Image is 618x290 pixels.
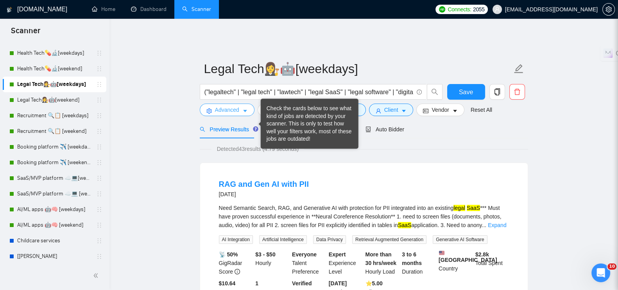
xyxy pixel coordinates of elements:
[96,206,102,213] span: holder
[427,88,442,95] span: search
[200,126,256,132] span: Preview Results
[182,6,211,13] a: searchScanner
[17,217,91,233] a: AI/ML apps 🤖🧠 [weekend]
[96,50,102,56] span: holder
[603,6,614,13] span: setting
[607,263,616,270] span: 10
[509,84,525,100] button: delete
[510,88,525,95] span: delete
[96,222,102,228] span: holder
[17,92,91,108] a: Legal Tech👩‍⚖️🤖[weekend]
[494,7,500,12] span: user
[17,124,91,139] a: Recruitment 🔍📋 [weekend]
[242,108,248,114] span: caret-down
[219,280,236,286] b: $10.64
[369,104,414,116] button: userClientcaret-down
[467,205,480,211] mark: SaaS
[488,222,506,228] a: Expand
[384,106,398,114] span: Client
[417,90,422,95] span: info-circle
[267,105,353,143] div: Check the cards below to see what kind of jobs are detected by your scanner. This is only to test...
[131,6,167,13] a: dashboardDashboard
[255,280,258,286] b: 1
[437,250,474,276] div: Country
[17,202,91,217] a: AI/ML apps 🤖🧠 [weekdays]
[96,175,102,181] span: holder
[416,104,464,116] button: idcardVendorcaret-down
[423,108,428,114] span: idcard
[471,106,492,114] a: Reset All
[365,127,371,132] span: robot
[17,249,91,264] a: [[PERSON_NAME]
[473,5,485,14] span: 2055
[17,233,91,249] a: Childcare services
[96,191,102,197] span: holder
[200,104,254,116] button: settingAdvancedcaret-down
[591,263,610,282] iframe: Intercom live chat
[474,250,511,276] div: Total Spent
[92,6,115,13] a: homeHome
[211,145,304,153] span: Detected 43 results (4.79 seconds)
[215,106,239,114] span: Advanced
[96,81,102,88] span: holder
[489,84,505,100] button: copy
[313,235,346,244] span: Data Privacy
[514,64,524,74] span: edit
[400,250,437,276] div: Duration
[448,5,471,14] span: Connects:
[292,280,312,286] b: Verified
[459,87,473,97] span: Save
[17,45,91,61] a: Health Tech💊🔬[weekdays]
[17,155,91,170] a: Booking platform ✈️ [weekend]
[365,280,383,286] b: ⭐️ 5.00
[17,77,91,92] a: Legal Tech👩‍⚖️🤖[weekdays]
[376,108,381,114] span: user
[5,25,47,41] span: Scanner
[432,106,449,114] span: Vendor
[219,190,309,199] div: [DATE]
[252,125,259,132] div: Tooltip anchor
[204,87,413,97] input: Search Freelance Jobs...
[447,84,485,100] button: Save
[259,235,307,244] span: Artificial Intelligence
[206,108,212,114] span: setting
[258,104,321,116] button: barsJob Categorycaret-down
[96,128,102,134] span: holder
[17,170,91,186] a: SaaS/MVP platform ☁️💻[weekdays]
[329,251,346,258] b: Expert
[17,139,91,155] a: Booking platform ✈️ [weekdays]
[254,250,290,276] div: Hourly
[453,205,465,211] mark: legal
[200,127,205,132] span: search
[17,61,91,77] a: Health Tech💊🔬[weekend]
[439,6,445,13] img: upwork-logo.png
[452,108,458,114] span: caret-down
[96,113,102,119] span: holder
[398,222,411,228] mark: SaaS
[219,180,309,188] a: RAG and Gen AI with PII
[433,235,487,244] span: Generative AI Software
[482,222,486,228] span: ...
[204,59,512,79] input: Scanner name...
[439,250,497,263] b: [GEOGRAPHIC_DATA]
[7,4,12,16] img: logo
[96,66,102,72] span: holder
[219,251,238,258] b: 📡 50%
[327,250,364,276] div: Experience Level
[365,126,404,132] span: Auto Bidder
[96,144,102,150] span: holder
[96,159,102,166] span: holder
[93,272,101,279] span: double-left
[602,6,615,13] a: setting
[96,238,102,244] span: holder
[329,280,347,286] b: [DATE]
[17,108,91,124] a: Recruitment 🔍📋 [weekdays]
[219,235,253,244] span: AI Integration
[475,251,489,258] b: $ 2.8k
[364,250,401,276] div: Hourly Load
[255,251,275,258] b: $3 - $50
[217,250,254,276] div: GigRadar Score
[402,251,422,266] b: 3 to 6 months
[292,251,317,258] b: Everyone
[352,235,426,244] span: Retrieval Augmented Generation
